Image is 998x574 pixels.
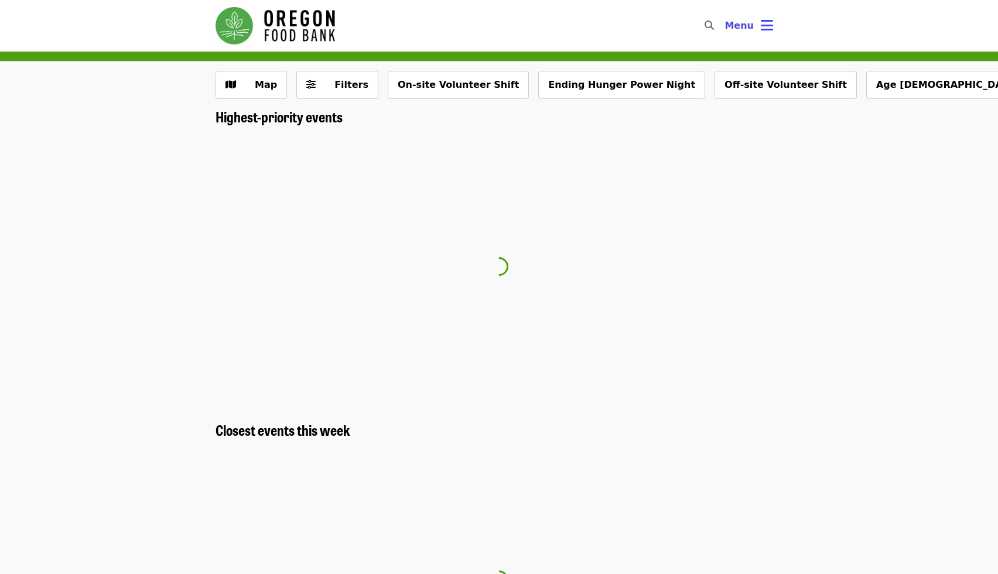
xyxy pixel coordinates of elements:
[715,71,857,99] button: Off-site Volunteer Shift
[216,7,335,45] img: Oregon Food Bank - Home
[206,422,792,439] div: Closest events this week
[225,79,236,90] i: map icon
[216,108,343,125] a: Highest-priority events
[216,106,343,127] span: Highest-priority events
[216,71,287,99] button: Show map view
[761,17,773,34] i: bars icon
[206,108,792,125] div: Highest-priority events
[705,20,714,31] i: search icon
[724,20,754,31] span: Menu
[216,422,350,439] a: Closest events this week
[388,71,529,99] button: On-site Volunteer Shift
[296,71,378,99] button: Filters (0 selected)
[715,12,782,40] button: Toggle account menu
[255,79,277,90] span: Map
[216,419,350,440] span: Closest events this week
[538,71,705,99] button: Ending Hunger Power Night
[334,79,368,90] span: Filters
[306,79,316,90] i: sliders-h icon
[721,12,730,40] input: Search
